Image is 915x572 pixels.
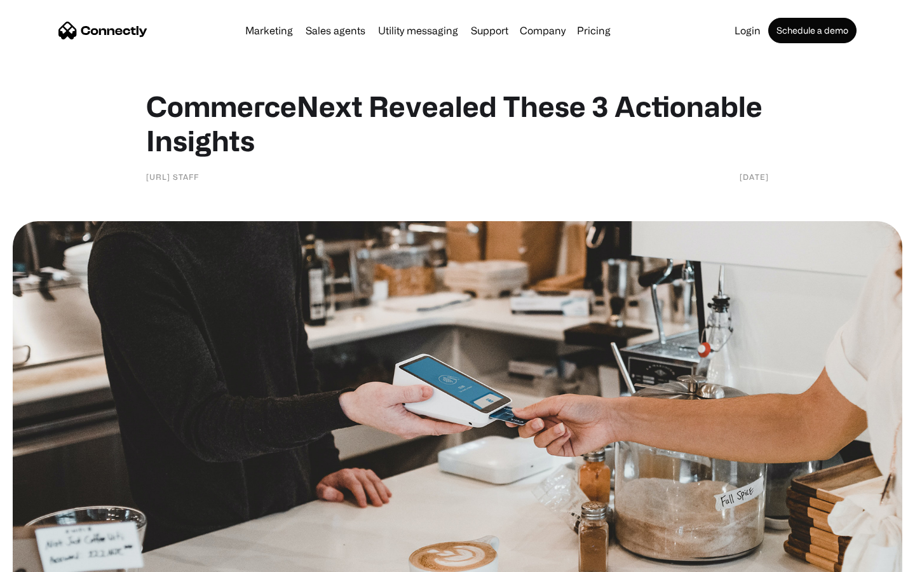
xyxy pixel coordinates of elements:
[25,550,76,568] ul: Language list
[516,22,569,39] div: Company
[373,25,463,36] a: Utility messaging
[466,25,513,36] a: Support
[520,22,566,39] div: Company
[572,25,616,36] a: Pricing
[240,25,298,36] a: Marketing
[146,89,769,158] h1: CommerceNext Revealed These 3 Actionable Insights
[13,550,76,568] aside: Language selected: English
[729,25,766,36] a: Login
[58,21,147,40] a: home
[301,25,370,36] a: Sales agents
[768,18,857,43] a: Schedule a demo
[740,170,769,183] div: [DATE]
[146,170,199,183] div: [URL] Staff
